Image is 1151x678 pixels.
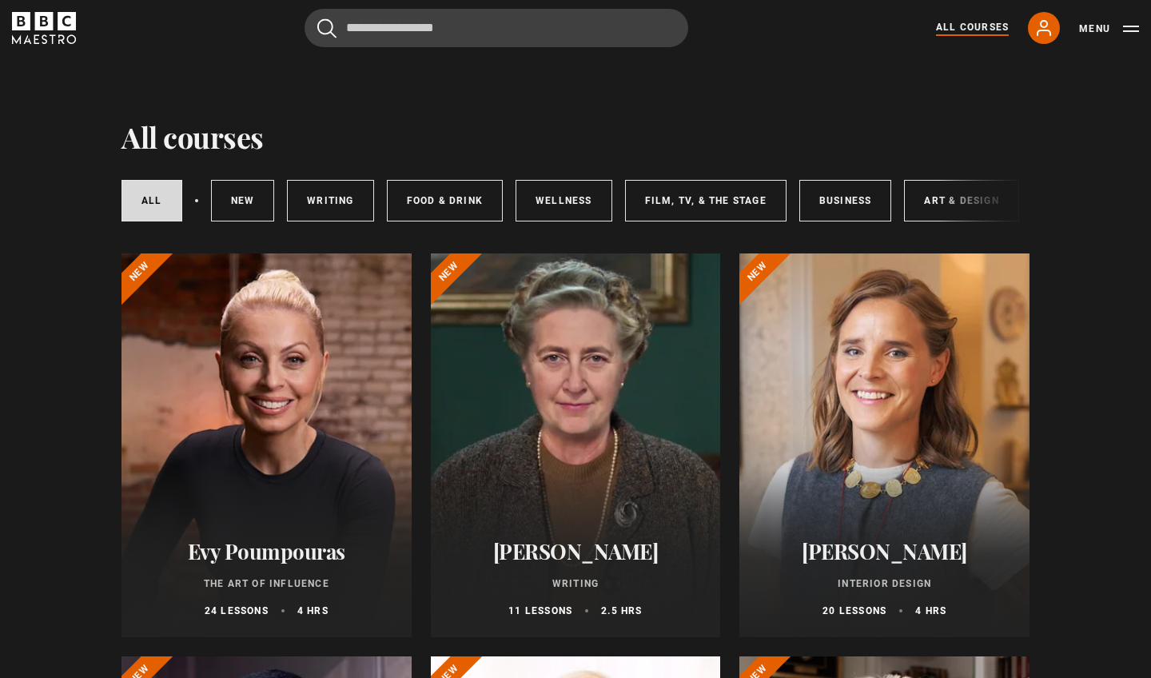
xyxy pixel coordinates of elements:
[759,539,1010,564] h2: [PERSON_NAME]
[121,180,182,221] a: All
[317,18,337,38] button: Submit the search query
[822,604,886,618] p: 20 lessons
[516,180,612,221] a: Wellness
[297,604,329,618] p: 4 hrs
[739,253,1030,637] a: [PERSON_NAME] Interior Design 20 lessons 4 hrs New
[431,253,721,637] a: [PERSON_NAME] Writing 11 lessons 2.5 hrs New
[205,604,269,618] p: 24 lessons
[305,9,688,47] input: Search
[141,539,392,564] h2: Evy Poumpouras
[508,604,572,618] p: 11 lessons
[936,20,1009,36] a: All Courses
[799,180,892,221] a: Business
[450,539,702,564] h2: [PERSON_NAME]
[1079,21,1139,37] button: Toggle navigation
[759,576,1010,591] p: Interior Design
[121,120,264,154] h1: All courses
[287,180,373,221] a: Writing
[601,604,642,618] p: 2.5 hrs
[904,180,1018,221] a: Art & Design
[211,180,275,221] a: New
[12,12,76,44] svg: BBC Maestro
[141,576,392,591] p: The Art of Influence
[387,180,503,221] a: Food & Drink
[915,604,946,618] p: 4 hrs
[121,253,412,637] a: Evy Poumpouras The Art of Influence 24 lessons 4 hrs New
[450,576,702,591] p: Writing
[625,180,787,221] a: Film, TV, & The Stage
